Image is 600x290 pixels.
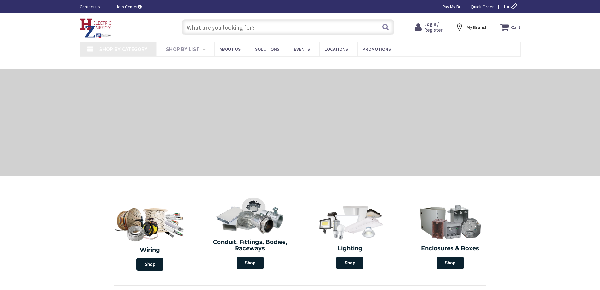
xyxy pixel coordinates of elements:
[166,45,200,53] span: Shop By List
[471,3,494,10] a: Quick Order
[205,239,295,252] h2: Conduit, Fittings, Bodies, Raceways
[402,200,499,272] a: Enclosures & Boxes Shop
[103,247,197,253] h2: Wiring
[182,19,394,35] input: What are you looking for?
[305,246,396,252] h2: Lighting
[136,258,163,271] span: Shop
[220,46,241,52] span: About Us
[443,3,462,10] a: Pay My Bill
[511,21,521,33] strong: Cart
[363,46,391,52] span: Promotions
[466,24,488,30] strong: My Branch
[424,21,443,33] span: Login / Register
[255,46,279,52] span: Solutions
[455,21,488,33] div: My Branch
[336,257,363,269] span: Shop
[202,194,299,272] a: Conduit, Fittings, Bodies, Raceways Shop
[80,18,112,38] img: HZ Electric Supply
[415,21,443,33] a: Login / Register
[503,3,519,9] span: Tour
[237,257,264,269] span: Shop
[99,45,147,53] span: Shop By Category
[100,200,200,274] a: Wiring Shop
[405,246,495,252] h2: Enclosures & Boxes
[437,257,464,269] span: Shop
[500,21,521,33] a: Cart
[80,3,106,10] a: Contact us
[302,200,399,272] a: Lighting Shop
[324,46,348,52] span: Locations
[294,46,310,52] span: Events
[116,3,142,10] a: Help Center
